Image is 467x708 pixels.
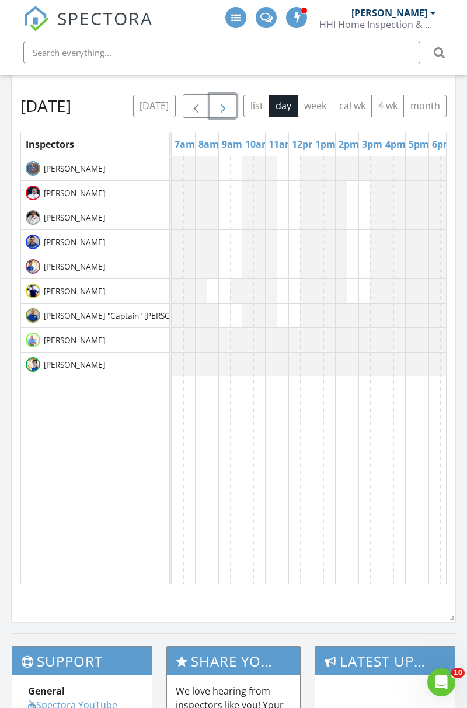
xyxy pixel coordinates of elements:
div: HHI Home Inspection & Pest Control [319,19,436,30]
button: list [243,95,270,117]
button: 4 wk [371,95,404,117]
strong: General [28,685,65,697]
button: day [269,95,298,117]
img: The Best Home Inspection Software - Spectora [23,6,49,32]
a: 10am [242,135,274,154]
span: [PERSON_NAME] [41,359,107,371]
button: cal wk [333,95,372,117]
input: Search everything... [23,41,420,64]
div: [PERSON_NAME] [351,7,427,19]
img: img_0667.jpeg [26,210,40,225]
span: [PERSON_NAME] [41,285,107,297]
button: [DATE] [133,95,176,117]
a: 12pm [289,135,320,154]
span: Inspectors [26,138,74,151]
span: [PERSON_NAME] [41,261,107,273]
a: SPECTORA [23,16,153,40]
h2: [DATE] [20,94,71,117]
img: dsc06978.jpg [26,357,40,372]
a: 9am [219,135,245,154]
img: resized_103945_1607186620487.jpeg [26,235,40,249]
button: Previous day [183,94,210,118]
span: [PERSON_NAME] [41,334,107,346]
a: 6pm [429,135,455,154]
span: [PERSON_NAME] "Captain" [PERSON_NAME] [41,310,208,322]
a: 8am [196,135,222,154]
button: Next day [210,94,237,118]
span: [PERSON_NAME] [41,236,107,248]
a: 7am [172,135,198,154]
iframe: Intercom live chat [427,668,455,696]
span: [PERSON_NAME] [41,187,107,199]
button: week [298,95,333,117]
a: 4pm [382,135,409,154]
a: 5pm [406,135,432,154]
a: 2pm [336,135,362,154]
h3: Support [12,647,152,675]
a: 11am [266,135,297,154]
h3: Share Your Spectora Experience [167,647,299,675]
span: [PERSON_NAME] [41,163,107,175]
img: dsc08126.jpg [26,333,40,347]
span: [PERSON_NAME] [41,212,107,224]
span: 10 [451,668,465,678]
img: 8334a47d40204d029b6682c9b1fdee83.jpeg [26,186,40,200]
img: jj.jpg [26,161,40,176]
a: 3pm [359,135,385,154]
a: 1pm [312,135,339,154]
img: 20220425_103223.jpg [26,308,40,323]
img: img_7310_small.jpeg [26,284,40,298]
h3: Latest Updates [315,647,455,675]
img: dsc07028.jpg [26,259,40,274]
span: SPECTORA [57,6,153,30]
button: month [403,95,447,117]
